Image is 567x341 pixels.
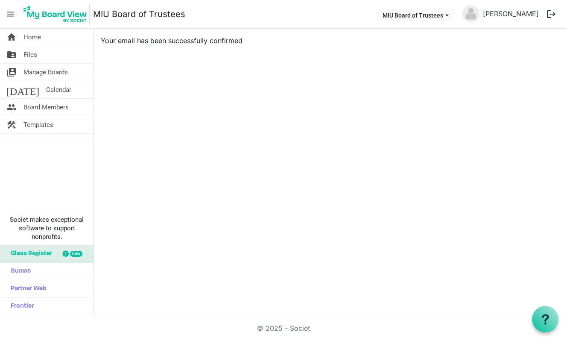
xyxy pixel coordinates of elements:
[6,29,17,46] span: home
[23,116,53,133] span: Templates
[101,35,560,46] p: Your email has been successfully confirmed
[23,29,41,46] span: Home
[6,99,17,116] span: people
[6,64,17,81] span: switch_account
[479,5,542,22] a: [PERSON_NAME]
[3,6,19,22] span: menu
[257,324,310,332] a: © 2025 - Societ
[46,81,71,98] span: Calendar
[6,245,52,262] span: Glass Register
[4,215,90,241] span: Societ makes exceptional software to support nonprofits.
[21,3,93,25] a: My Board View Logo
[6,46,17,63] span: folder_shared
[462,5,479,22] img: no-profile-picture.svg
[6,116,17,133] span: construction
[6,81,39,98] span: [DATE]
[23,64,68,81] span: Manage Boards
[70,251,82,257] div: new
[23,99,69,116] span: Board Members
[6,263,31,280] span: Sumac
[542,5,560,23] button: logout
[377,9,454,21] button: MIU Board of Trustees dropdownbutton
[6,280,47,297] span: Partner Web
[93,6,185,23] a: MIU Board of Trustees
[6,298,34,315] span: Frontier
[21,3,90,25] img: My Board View Logo
[23,46,37,63] span: Files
